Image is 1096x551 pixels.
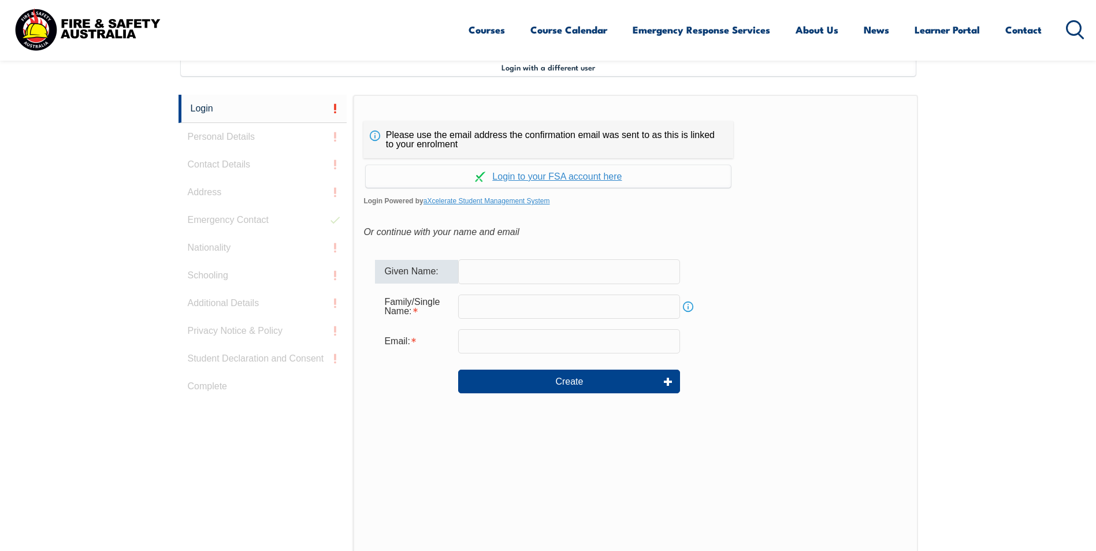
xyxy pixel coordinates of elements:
[375,260,458,283] div: Given Name:
[501,62,595,72] span: Login with a different user
[530,14,607,45] a: Course Calendar
[864,14,889,45] a: News
[363,192,907,210] span: Login Powered by
[633,14,770,45] a: Emergency Response Services
[363,224,907,241] div: Or continue with your name and email
[423,197,550,205] a: aXcelerate Student Management System
[680,299,696,315] a: Info
[179,95,347,123] a: Login
[915,14,980,45] a: Learner Portal
[469,14,505,45] a: Courses
[796,14,838,45] a: About Us
[458,370,680,393] button: Create
[363,121,733,158] div: Please use the email address the confirmation email was sent to as this is linked to your enrolment
[475,172,485,182] img: Log in withaxcelerate
[1005,14,1042,45] a: Contact
[375,291,458,322] div: Family/Single Name is required.
[375,330,458,352] div: Email is required.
